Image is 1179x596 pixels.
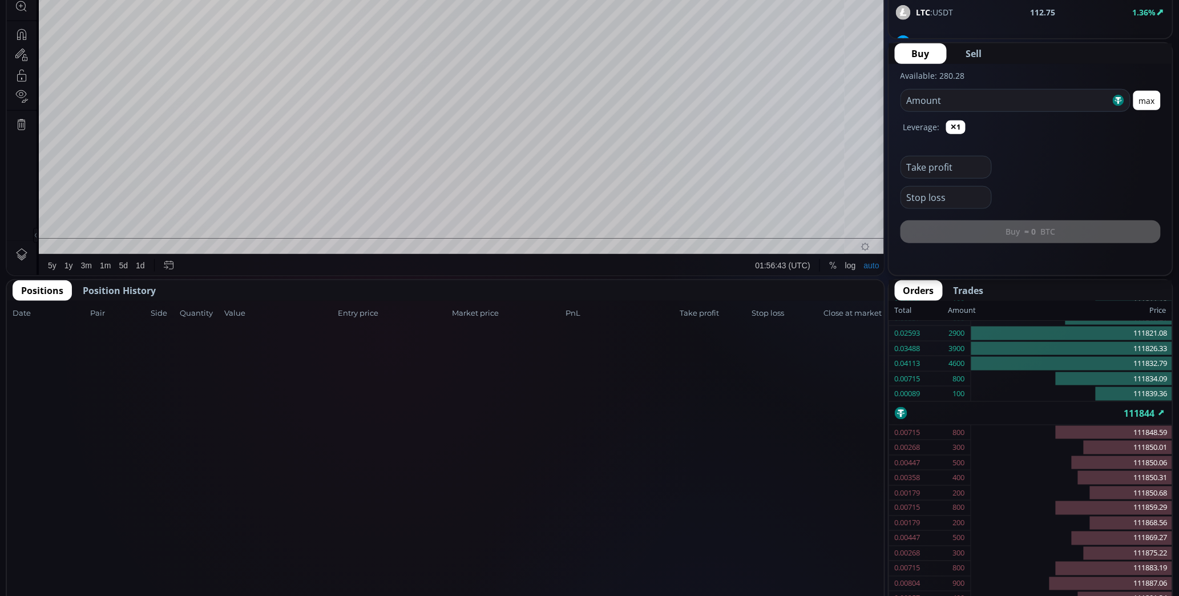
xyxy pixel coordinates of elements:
span: Trades [954,284,984,297]
div: Total [895,303,948,318]
div: 111705.72 [143,28,177,37]
div: Market open [116,26,127,37]
div: 111832.79 [971,356,1172,372]
div: 5y [41,460,50,469]
span: PnL [566,308,677,319]
button: Buy [895,43,947,64]
div: 200 [953,486,965,501]
div: 800 [953,561,965,576]
div: +138.29 (+0.12%) [313,28,372,37]
div: 111850.31 [971,470,1172,486]
b: LINK [916,37,935,48]
label: Leverage: [903,121,940,133]
div: 111850.01 [971,440,1172,456]
div: 0.00715 [895,425,920,440]
div: Toggle Auto Scale [853,454,877,476]
button: ✕1 [946,120,966,134]
div: 1d [129,460,138,469]
div: 0.00358 [895,470,920,485]
div: Toggle Log Scale [834,454,853,476]
div: Bitcoin [74,26,108,37]
div: Compare [154,6,187,15]
div: 1y [58,460,66,469]
div: 0.00447 [895,531,920,546]
div: 3m [74,460,85,469]
div: 111883.19 [971,561,1172,577]
div: 800 [953,372,965,386]
span: Buy [912,47,930,61]
div: Price [976,303,1166,318]
div: auto [857,460,873,469]
div: H [181,28,187,37]
div: 111859.29 [971,501,1172,516]
div: 584.53 [66,41,89,50]
span: Date [13,308,87,319]
div: 500 [953,531,965,546]
span: Market price [452,308,563,319]
div: 3900 [949,341,965,356]
div: 200 [953,516,965,531]
div: 300 [953,546,965,561]
label: Available: 280.28 [901,70,965,81]
div: Go to [153,454,171,476]
span: 01:56:43 (UTC) [749,460,804,469]
div: 0.00715 [895,372,920,386]
b: 112.75 [1031,6,1056,18]
div: 1D [55,26,74,37]
div: Indicators [213,6,248,15]
div: Volume [37,41,62,50]
span: :USDT [916,37,958,49]
b: 1.36% [1133,7,1156,18]
button: Positions [13,280,72,301]
div: 111844.00 [274,28,309,37]
div: 111821.08 [971,326,1172,341]
span: Entry price [338,308,449,319]
div: 800 [953,501,965,516]
div: 5d [112,460,122,469]
div: 0.00715 [895,561,920,576]
div: 0.00715 [895,501,920,516]
span: Take profit [680,308,748,319]
div: 111869.27 [971,531,1172,546]
button: 01:56:43 (UTC) [745,454,807,476]
div: BTC [37,26,55,37]
button: Position History [74,280,164,301]
div: 111887.06 [971,577,1172,592]
b: 1.97% [1133,37,1156,48]
span: Orders [903,284,934,297]
div: 0.00179 [895,486,920,501]
div: 111875.22 [971,546,1172,562]
div: 4600 [949,356,965,371]
div: Toggle Percentage [818,454,834,476]
div: 111826.33 [971,341,1172,357]
div: 500 [953,456,965,470]
div: 111844 [889,402,1172,425]
div: 100 [953,386,965,401]
div: Amount [948,303,976,318]
div: 111834.09 [971,372,1172,387]
span: Position History [83,284,156,297]
div: 111848.59 [971,425,1172,441]
div: 2900 [949,326,965,341]
div: 111619.86 [230,28,265,37]
button: Sell [949,43,999,64]
div: 0.02593 [895,326,920,341]
span: Value [224,308,335,319]
span: Close at market [823,308,878,319]
button: Orders [895,280,943,301]
div: 400 [953,470,965,485]
span: Positions [21,284,63,297]
div: 0.03488 [895,341,920,356]
span: :USDT [916,6,954,18]
b: LTC [916,7,931,18]
span: Stop loss [752,308,820,319]
div: 0.00804 [895,577,920,591]
div: 0.04113 [895,356,920,371]
div: 0.00089 [895,386,920,401]
div: O [136,28,142,37]
div: 0.00268 [895,546,920,561]
div: 111839.36 [971,386,1172,401]
button: max [1133,91,1161,110]
div: 111850.68 [971,486,1172,501]
button: Trades [945,280,992,301]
